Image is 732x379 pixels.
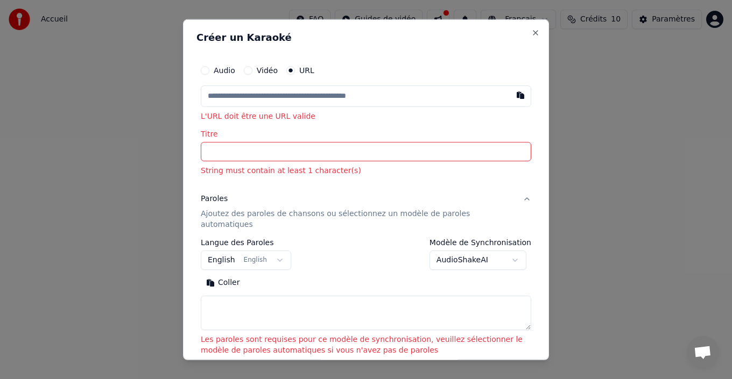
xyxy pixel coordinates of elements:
button: ParolesAjoutez des paroles de chansons ou sélectionnez un modèle de paroles automatiques [201,185,531,239]
label: Audio [214,66,235,74]
button: Coller [201,274,245,291]
label: Titre [201,130,531,138]
div: ParolesAjoutez des paroles de chansons ou sélectionnez un modèle de paroles automatiques [201,239,531,364]
p: L'URL doit être une URL valide [201,111,531,121]
label: Vidéo [257,66,278,74]
label: Modèle de Synchronisation [430,239,531,246]
label: Langue des Paroles [201,239,291,246]
div: Paroles [201,194,228,204]
p: String must contain at least 1 character(s) [201,166,531,176]
h2: Créer un Karaoké [196,32,536,42]
p: Ajoutez des paroles de chansons ou sélectionnez un modèle de paroles automatiques [201,209,514,230]
p: Les paroles sont requises pour ce modèle de synchronisation, veuillez sélectionner le modèle de p... [201,334,531,356]
label: URL [299,66,314,74]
